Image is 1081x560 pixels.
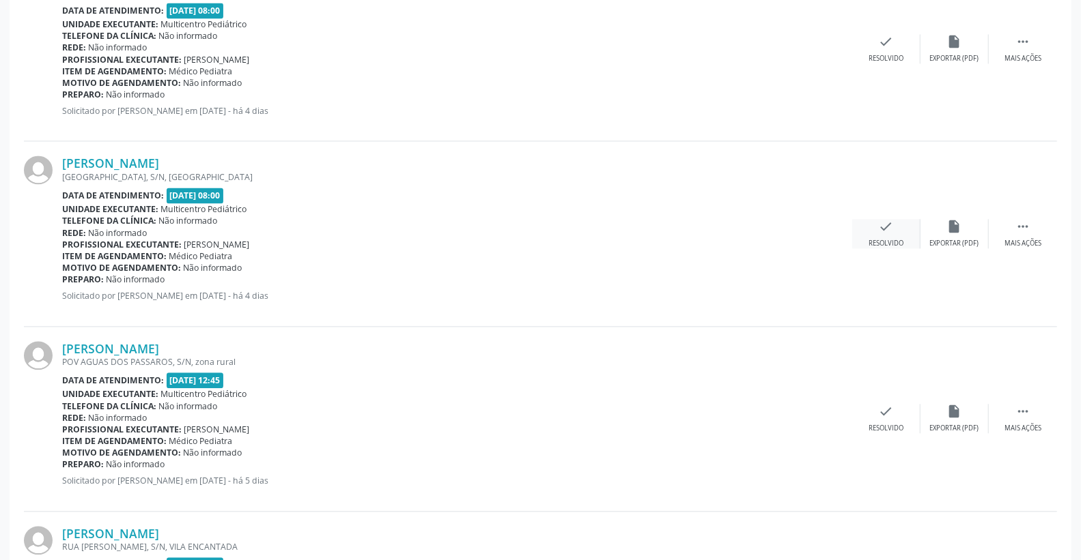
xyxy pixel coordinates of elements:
span: Multicentro Pediátrico [161,388,247,400]
i: check [879,219,894,234]
img: img [24,156,53,184]
b: Preparo: [62,458,104,470]
span: Não informado [159,400,218,412]
b: Telefone da clínica: [62,215,156,226]
b: Rede: [62,412,86,424]
div: Mais ações [1005,239,1041,248]
b: Preparo: [62,274,104,285]
b: Preparo: [62,89,104,100]
span: Não informado [184,447,242,458]
b: Unidade executante: [62,203,158,215]
b: Telefone da clínica: [62,30,156,42]
span: [DATE] 08:00 [167,188,224,203]
span: Médico Pediatra [169,250,233,262]
b: Data de atendimento: [62,190,164,201]
b: Rede: [62,42,86,53]
div: Mais ações [1005,424,1041,433]
i: insert_drive_file [947,404,962,419]
b: Motivo de agendamento: [62,262,181,274]
i:  [1015,219,1030,234]
i: insert_drive_file [947,219,962,234]
b: Rede: [62,227,86,239]
span: Não informado [89,42,148,53]
i: check [879,404,894,419]
div: Exportar (PDF) [930,239,979,248]
span: [PERSON_NAME] [184,239,250,250]
b: Item de agendamento: [62,65,167,77]
span: Não informado [107,89,165,100]
b: Item de agendamento: [62,435,167,447]
span: Não informado [159,30,218,42]
b: Profissional executante: [62,54,182,65]
span: Médico Pediatra [169,435,233,447]
span: Não informado [159,215,218,226]
div: [GEOGRAPHIC_DATA], S/N, [GEOGRAPHIC_DATA] [62,171,852,183]
span: Não informado [107,274,165,285]
i:  [1015,34,1030,49]
div: Resolvido [869,239,903,248]
b: Data de atendimento: [62,5,164,16]
b: Item de agendamento: [62,250,167,262]
span: Médico Pediatra [169,65,233,77]
span: Não informado [107,458,165,470]
span: Não informado [89,227,148,239]
b: Motivo de agendamento: [62,447,181,458]
b: Profissional executante: [62,239,182,250]
div: Exportar (PDF) [930,424,979,433]
span: Multicentro Pediátrico [161,203,247,215]
a: [PERSON_NAME] [62,156,159,171]
span: Não informado [89,412,148,424]
img: img [24,341,53,370]
i: insert_drive_file [947,34,962,49]
b: Unidade executante: [62,388,158,400]
b: Motivo de agendamento: [62,77,181,89]
i:  [1015,404,1030,419]
b: Profissional executante: [62,424,182,435]
span: [PERSON_NAME] [184,424,250,435]
b: Data de atendimento: [62,374,164,386]
span: [DATE] 12:45 [167,372,224,388]
p: Solicitado por [PERSON_NAME] em [DATE] - há 4 dias [62,105,852,117]
div: Exportar (PDF) [930,54,979,63]
b: Unidade executante: [62,18,158,30]
div: Resolvido [869,424,903,433]
p: Solicitado por [PERSON_NAME] em [DATE] - há 4 dias [62,290,852,301]
div: POV AGUAS DOS PASSAROS, S/N, zona rural [62,356,852,368]
span: Multicentro Pediátrico [161,18,247,30]
span: [PERSON_NAME] [184,54,250,65]
img: img [24,526,53,555]
span: Não informado [184,262,242,274]
i: check [879,34,894,49]
p: Solicitado por [PERSON_NAME] em [DATE] - há 5 dias [62,475,852,486]
a: [PERSON_NAME] [62,341,159,356]
span: Não informado [184,77,242,89]
span: [DATE] 08:00 [167,3,224,18]
div: Resolvido [869,54,903,63]
b: Telefone da clínica: [62,400,156,412]
a: [PERSON_NAME] [62,526,159,541]
div: Mais ações [1005,54,1041,63]
div: RUA [PERSON_NAME], S/N, VILA ENCANTADA [62,541,852,552]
